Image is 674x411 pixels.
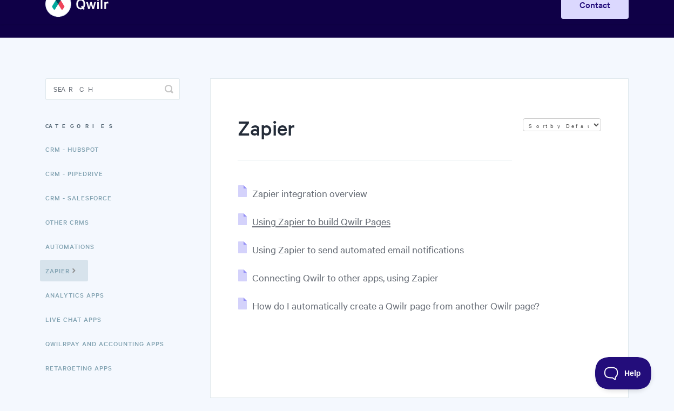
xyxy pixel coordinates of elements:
[45,333,172,354] a: QwilrPay and Accounting Apps
[238,187,367,199] a: Zapier integration overview
[40,260,88,281] a: Zapier
[45,138,107,160] a: CRM - HubSpot
[45,163,111,184] a: CRM - Pipedrive
[238,215,390,227] a: Using Zapier to build Qwilr Pages
[45,357,120,379] a: Retargeting Apps
[45,187,120,208] a: CRM - Salesforce
[252,187,367,199] span: Zapier integration overview
[523,118,601,131] select: Page reloads on selection
[238,271,439,284] a: Connecting Qwilr to other apps, using Zapier
[45,116,180,136] h3: Categories
[45,308,110,330] a: Live Chat Apps
[45,211,97,233] a: Other CRMs
[238,299,540,312] a: How do I automatically create a Qwilr page from another Qwilr page?
[252,271,439,284] span: Connecting Qwilr to other apps, using Zapier
[595,357,652,389] iframe: Toggle Customer Support
[252,299,540,312] span: How do I automatically create a Qwilr page from another Qwilr page?
[252,243,464,255] span: Using Zapier to send automated email notifications
[45,78,180,100] input: Search
[238,243,464,255] a: Using Zapier to send automated email notifications
[238,114,512,160] h1: Zapier
[45,235,103,257] a: Automations
[252,215,390,227] span: Using Zapier to build Qwilr Pages
[45,284,112,306] a: Analytics Apps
